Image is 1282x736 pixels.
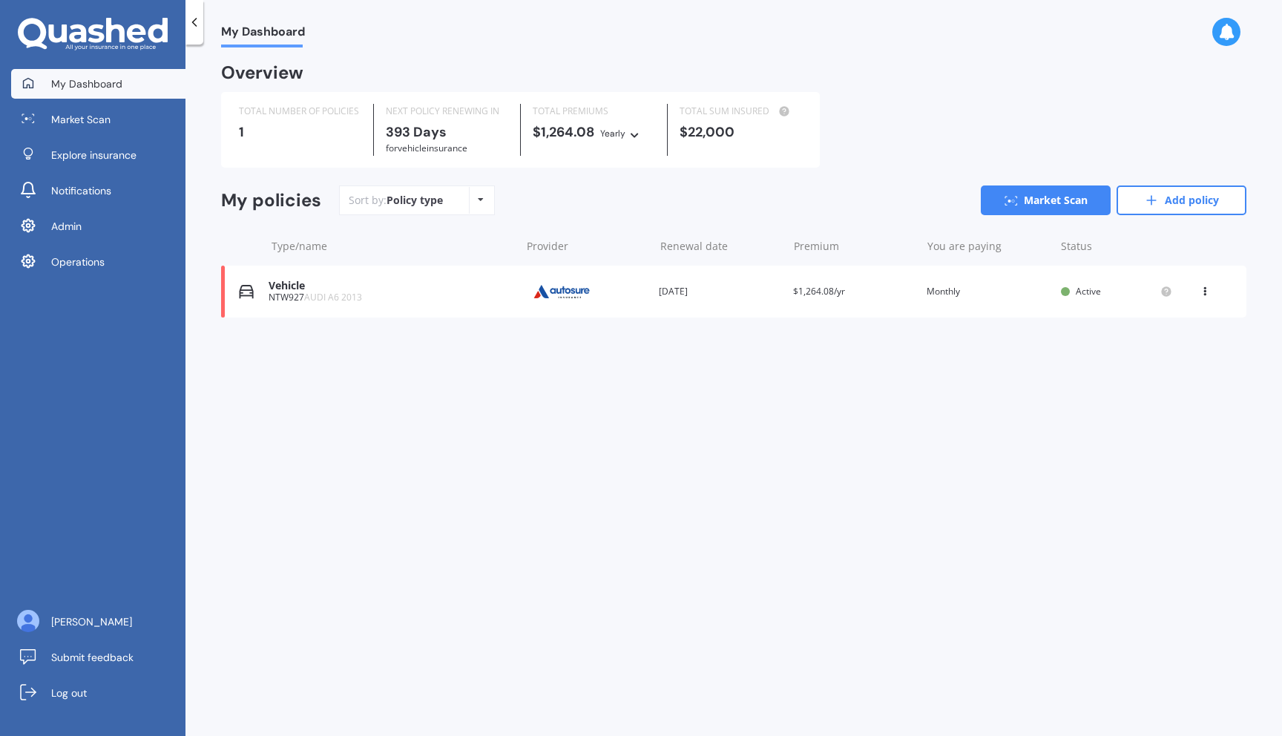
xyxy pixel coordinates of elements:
span: My Dashboard [221,24,305,45]
a: Market Scan [11,105,185,134]
div: $1,264.08 [533,125,655,141]
div: Type/name [272,239,515,254]
a: Submit feedback [11,643,185,672]
a: My Dashboard [11,69,185,99]
span: Admin [51,219,82,234]
a: Operations [11,247,185,277]
span: Notifications [51,183,111,198]
div: Monthly [927,284,1049,299]
span: Operations [51,254,105,269]
span: $1,264.08/yr [793,285,845,298]
div: 1 [239,125,361,139]
span: Explore insurance [51,148,137,162]
div: You are paying [927,239,1049,254]
div: Provider [527,239,648,254]
span: My Dashboard [51,76,122,91]
div: TOTAL NUMBER OF POLICIES [239,104,361,119]
a: Explore insurance [11,140,185,170]
b: 393 Days [386,123,447,141]
div: NEXT POLICY RENEWING IN [386,104,508,119]
img: Autosure [525,277,599,306]
div: Overview [221,65,303,80]
span: for Vehicle insurance [386,142,467,154]
span: Active [1076,285,1101,298]
div: Vehicle [269,280,513,292]
div: TOTAL PREMIUMS [533,104,655,119]
div: Sort by: [349,193,443,208]
span: AUDI A6 2013 [304,291,362,303]
a: Notifications [11,176,185,206]
div: [DATE] [659,284,781,299]
div: Renewal date [660,239,782,254]
img: Vehicle [239,284,254,299]
div: $22,000 [680,125,802,139]
span: Log out [51,686,87,700]
a: Add policy [1117,185,1246,215]
a: Log out [11,678,185,708]
div: Status [1061,239,1172,254]
img: ALV-UjU6YHOUIM1AGx_4vxbOkaOq-1eqc8a3URkVIJkc_iWYmQ98kTe7fc9QMVOBV43MoXmOPfWPN7JjnmUwLuIGKVePaQgPQ... [17,610,39,632]
div: NTW927 [269,292,513,303]
a: [PERSON_NAME] [11,607,185,637]
span: Submit feedback [51,650,134,665]
div: Policy type [387,193,443,208]
div: Premium [794,239,916,254]
a: Market Scan [981,185,1111,215]
span: [PERSON_NAME] [51,614,132,629]
div: My policies [221,190,321,211]
a: Admin [11,211,185,241]
div: Yearly [600,126,625,141]
div: TOTAL SUM INSURED [680,104,802,119]
span: Market Scan [51,112,111,127]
